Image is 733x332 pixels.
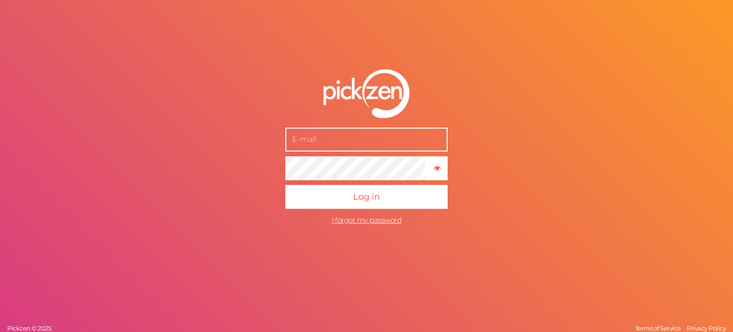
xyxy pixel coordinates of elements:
[353,192,380,202] span: Log in
[324,69,409,118] img: pz-logo-white.png
[5,324,53,332] a: Pickzen © 2025
[684,324,728,332] a: Privacy Policy
[635,324,681,332] span: Terms of Service
[687,324,726,332] span: Privacy Policy
[633,324,683,332] a: Terms of Service
[285,128,448,151] input: E-mail
[332,215,401,225] a: I forgot my password
[285,185,448,209] button: Log in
